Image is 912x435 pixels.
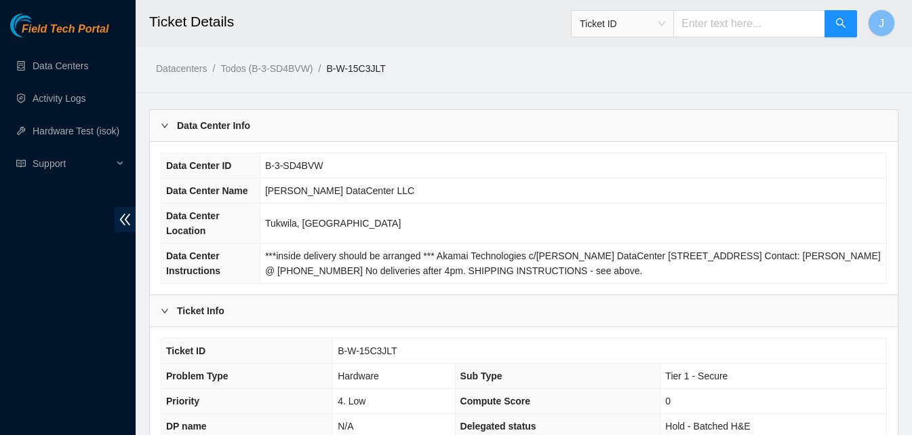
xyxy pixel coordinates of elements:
a: B-W-15C3JLT [326,63,385,74]
a: Activity Logs [33,93,86,104]
span: Ticket ID [580,14,665,34]
span: Sub Type [460,371,502,381]
span: Data Center Name [166,185,248,196]
span: 0 [665,396,671,406]
div: Ticket Info [150,295,898,326]
span: / [212,63,215,74]
span: ***inside delivery should be arranged *** Akamai Technologies c/[PERSON_NAME] DataCenter [STREET_... [265,250,881,276]
span: Hardware [338,371,379,381]
span: double-left [115,207,136,232]
a: Akamai TechnologiesField Tech Portal [10,24,108,42]
span: Compute Score [460,396,530,406]
span: Ticket ID [166,345,205,356]
span: Delegated status [460,421,536,432]
span: J [879,15,884,32]
img: Akamai Technologies [10,14,68,37]
span: Data Center ID [166,160,231,171]
span: Tukwila, [GEOGRAPHIC_DATA] [265,218,401,229]
span: Tier 1 - Secure [665,371,728,381]
span: Support [33,150,113,177]
span: Problem Type [166,371,229,381]
b: Ticket Info [177,303,224,318]
input: Enter text here... [673,10,825,37]
span: [PERSON_NAME] DataCenter LLC [265,185,414,196]
a: Data Centers [33,60,88,71]
span: Data Center Location [166,210,220,236]
a: Todos (B-3-SD4BVW) [220,63,313,74]
button: search [825,10,857,37]
span: DP name [166,421,207,432]
a: Datacenters [156,63,207,74]
span: Data Center Instructions [166,250,220,276]
span: N/A [338,421,353,432]
span: 4. Low [338,396,365,406]
div: Data Center Info [150,110,898,141]
span: search [835,18,846,31]
a: Hardware Test (isok) [33,126,119,136]
span: right [161,121,169,130]
b: Data Center Info [177,118,250,133]
span: Field Tech Portal [22,23,108,36]
span: B-W-15C3JLT [338,345,397,356]
span: right [161,307,169,315]
span: / [319,63,321,74]
span: Hold - Batched H&E [665,421,750,432]
span: B-3-SD4BVW [265,160,323,171]
button: J [868,10,895,37]
span: Priority [166,396,199,406]
span: read [16,159,26,168]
